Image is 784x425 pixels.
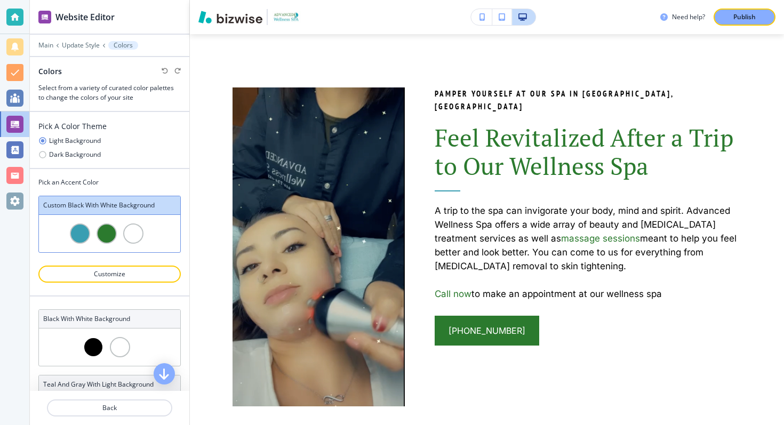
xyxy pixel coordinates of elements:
span: [PHONE_NUMBER] [449,324,525,337]
h4: Dark Background [49,150,101,159]
p: A trip to the spa can invigorate your body, mind and spirit. Advanced Wellness Spa offers a wide ... [435,204,741,273]
button: Back [47,399,172,416]
div: Black with white background [38,309,181,366]
img: Your Logo [272,11,301,22]
p: Back [48,403,171,413]
h3: Teal and gray with light background [43,380,176,389]
span: Feel Revitalized After a Trip to Our Wellness Spa [435,122,739,182]
button: Publish [714,9,775,26]
button: Main [38,42,53,49]
button: Customize [38,266,181,283]
img: Bizwise Logo [198,11,262,23]
p: Colors [114,42,133,49]
a: massage sessions [561,233,640,244]
p: PAMPER YOURSELF AT OUR SPA IN [GEOGRAPHIC_DATA], [GEOGRAPHIC_DATA] [435,87,741,113]
button: Colors [108,41,138,50]
p: to make an appointment at our wellness spa [435,287,741,301]
h3: Need help? [672,12,705,22]
h2: Colors [38,66,62,77]
h3: Black with white background [43,314,176,324]
h3: Pick an Accent Color [38,178,181,187]
a: Call now [435,288,471,299]
button: Update Style [62,42,100,49]
h3: Custom Black with white background [43,201,176,210]
img: editor icon [38,11,51,23]
img: 87b49e2136eab51515bb6b54c42f8bd4.webp [233,87,405,406]
h2: Website Editor [55,11,115,23]
h3: Select from a variety of curated color palettes to change the colors of your site [38,83,181,102]
p: Publish [733,12,756,22]
a: [PHONE_NUMBER] [435,316,539,346]
p: Customize [52,269,167,279]
h4: Light Background [49,136,101,146]
h3: Pick A Color Theme [38,121,181,132]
